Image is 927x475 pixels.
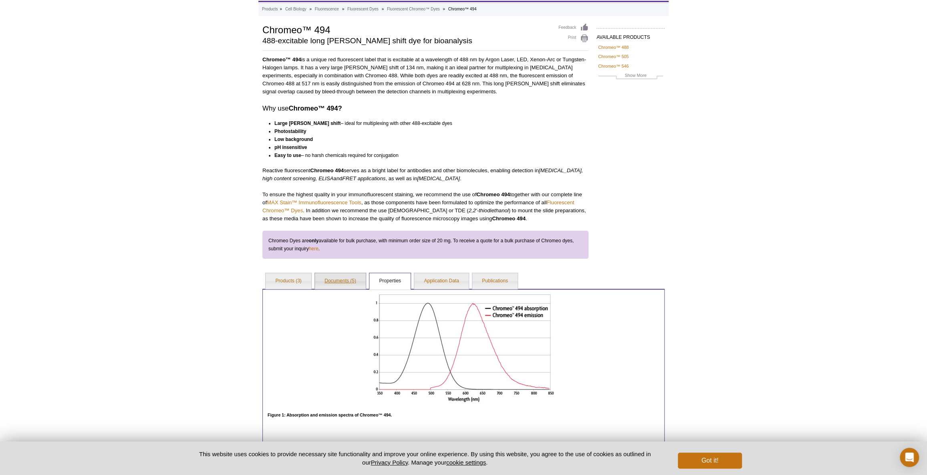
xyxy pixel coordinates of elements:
a: Products (3) [266,273,311,289]
p: is a unique red fluorescent label that is excitable at a wavelength of 488 nm by Argon Laser, LED... [262,56,588,96]
strong: Low background [274,137,313,142]
a: Cell Biology [285,6,306,13]
li: » [443,7,445,11]
img: Chromeo 494 Fluorescent Dye Spectra [373,294,554,402]
strong: pH insensitive [274,145,307,150]
a: MAX Stain™ Immunofluorescence Tools [267,199,361,205]
a: Fluorescence [315,6,339,13]
em: FRET applications [342,175,385,181]
li: – ideal for multiplexing with other 488-excitable dyes [274,119,581,127]
a: Products [262,6,278,13]
p: This website uses cookies to provide necessary site functionality and improve your online experie... [185,450,665,467]
a: Documents (5) [315,273,366,289]
h2: AVAILABLE PRODUCTS [597,28,665,42]
a: Privacy Policy [371,459,408,466]
h3: Why use [262,104,588,113]
li: » [280,7,282,11]
li: – no harsh chemicals required for conjugation [274,151,581,159]
li: » [382,7,384,11]
a: Fluorescent Dyes [347,6,379,13]
a: here [309,245,318,253]
a: Chromeo™ 488 [598,44,629,51]
a: Print [558,34,588,43]
a: Chromeo™ 546 [598,62,629,70]
a: Feedback [558,23,588,32]
strong: Large [PERSON_NAME] shift [274,121,341,126]
button: cookie settings [446,459,486,466]
strong: Chromeo™ 494 [262,56,301,62]
p: Reactive fluorescent serves as a bright label for antibodies and other biomolecules, enabling det... [262,167,588,183]
strong: Photostability [274,129,306,134]
strong: Chromeo™ 494? [288,105,342,112]
a: Application Data [414,273,468,289]
strong: Chromeo 494 [492,215,526,221]
em: [MEDICAL_DATA] [417,175,460,181]
li: Chromeo™ 494 [448,7,477,11]
a: Publications [472,273,518,289]
a: Fluorescent Chromeo™ Dyes [262,199,574,213]
a: Fluorescent Chromeo™ Dyes [387,6,440,13]
div: Open Intercom Messenger [900,448,919,467]
h2: 488-excitable long [PERSON_NAME] shift dye for bioanalysis [262,37,550,44]
a: Chromeo™ 505 [598,53,629,60]
div: Chromeo Dyes are available for bulk purchase, with minimum order size of 20 mg. To receive a quot... [262,231,588,259]
strong: Figure 1: Absorption and emission spectra of Chromeo™ 494. [268,413,392,417]
a: Show More [598,72,663,81]
strong: Chromeo 494 [310,167,344,173]
em: 2,2'-thiodiethanol [469,207,509,213]
h1: Chromeo™ 494 [262,23,550,35]
strong: Easy to use [274,153,301,158]
p: To ensure the highest quality in your immunofluorescent staining, we recommend the use of togethe... [262,191,588,223]
button: Got it! [678,453,742,469]
strong: Chromeo 494 [476,191,510,197]
strong: only [309,238,319,244]
li: » [309,7,312,11]
li: » [342,7,345,11]
a: Properties [369,273,411,289]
